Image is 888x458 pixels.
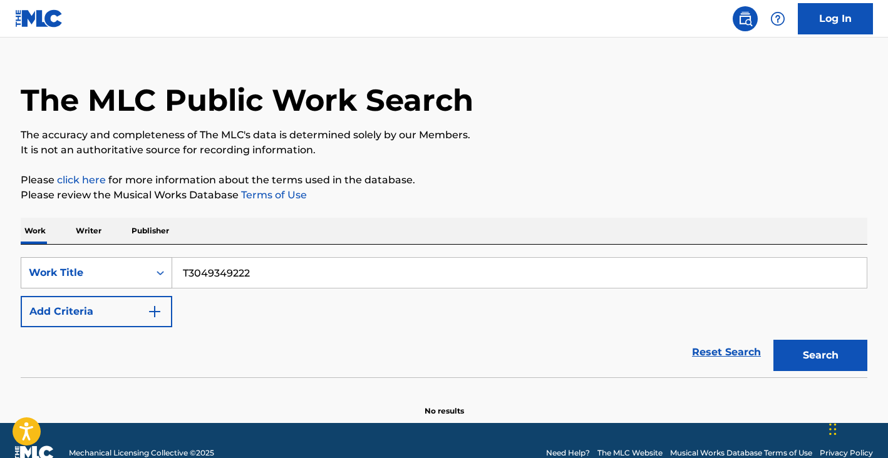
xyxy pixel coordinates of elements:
[21,296,172,327] button: Add Criteria
[825,398,888,458] iframe: Chat Widget
[425,390,464,417] p: No results
[765,6,790,31] div: Help
[57,174,106,186] a: click here
[21,143,867,158] p: It is not an authoritative source for recording information.
[829,410,837,448] div: Drag
[21,128,867,143] p: The accuracy and completeness of The MLC's data is determined solely by our Members.
[770,11,785,26] img: help
[686,338,767,366] a: Reset Search
[733,6,758,31] a: Public Search
[21,218,49,244] p: Work
[21,257,867,377] form: Search Form
[21,173,867,188] p: Please for more information about the terms used in the database.
[21,81,473,119] h1: The MLC Public Work Search
[72,218,105,244] p: Writer
[738,11,753,26] img: search
[773,340,867,371] button: Search
[21,188,867,203] p: Please review the Musical Works Database
[128,218,173,244] p: Publisher
[239,189,307,201] a: Terms of Use
[798,3,873,34] a: Log In
[15,9,63,28] img: MLC Logo
[147,304,162,319] img: 9d2ae6d4665cec9f34b9.svg
[29,265,142,280] div: Work Title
